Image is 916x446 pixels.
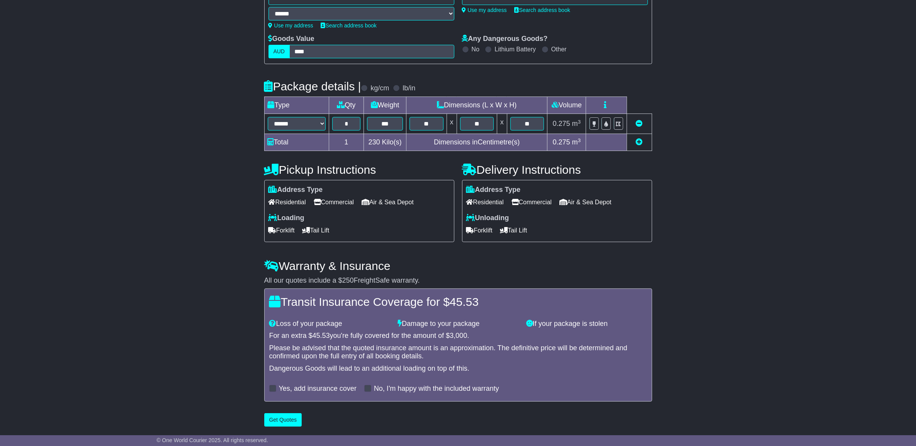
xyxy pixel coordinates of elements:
[156,437,268,443] span: © One World Courier 2025. All rights reserved.
[269,365,647,373] div: Dangerous Goods will lead to an additional loading on top of this.
[495,46,536,53] label: Lithium Battery
[269,224,295,236] span: Forklift
[403,84,415,93] label: lb/in
[329,97,364,114] td: Qty
[636,138,643,146] a: Add new item
[515,7,570,13] a: Search address book
[269,186,323,194] label: Address Type
[264,80,361,93] h4: Package details |
[447,114,457,134] td: x
[462,35,548,43] label: Any Dangerous Goods?
[269,22,313,29] a: Use my address
[551,46,567,53] label: Other
[450,295,479,308] span: 45.53
[466,214,509,222] label: Unloading
[466,186,521,194] label: Address Type
[269,295,647,308] h4: Transit Insurance Coverage for $
[370,84,389,93] label: kg/cm
[559,196,612,208] span: Air & Sea Depot
[313,332,330,339] span: 45.53
[462,7,507,13] a: Use my address
[450,332,467,339] span: 3,000
[342,276,354,284] span: 250
[572,120,581,127] span: m
[264,134,329,151] td: Total
[394,320,522,328] div: Damage to your package
[329,134,364,151] td: 1
[362,196,414,208] span: Air & Sea Depot
[364,97,406,114] td: Weight
[364,134,406,151] td: Kilo(s)
[264,97,329,114] td: Type
[279,385,357,393] label: Yes, add insurance cover
[264,259,652,272] h4: Warranty & Insurance
[462,163,652,176] h4: Delivery Instructions
[314,196,354,208] span: Commercial
[269,45,290,58] label: AUD
[269,332,647,340] div: For an extra $ you're fully covered for the amount of $ .
[406,134,547,151] td: Dimensions in Centimetre(s)
[578,137,581,143] sup: 3
[636,120,643,127] a: Remove this item
[466,224,493,236] span: Forklift
[269,214,304,222] label: Loading
[472,46,479,53] label: No
[269,196,306,208] span: Residential
[512,196,552,208] span: Commercial
[500,224,527,236] span: Tail Lift
[369,138,380,146] span: 230
[553,138,570,146] span: 0.275
[264,163,454,176] h4: Pickup Instructions
[264,413,302,427] button: Get Quotes
[547,97,586,114] td: Volume
[522,320,651,328] div: If your package is stolen
[578,119,581,125] sup: 3
[497,114,507,134] td: x
[265,320,394,328] div: Loss of your package
[553,120,570,127] span: 0.275
[264,276,652,285] div: All our quotes include a $ FreightSafe warranty.
[321,22,377,29] a: Search address book
[466,196,504,208] span: Residential
[374,385,499,393] label: No, I'm happy with the included warranty
[269,35,314,43] label: Goods Value
[269,344,647,361] div: Please be advised that the quoted insurance amount is an approximation. The definitive price will...
[303,224,330,236] span: Tail Lift
[406,97,547,114] td: Dimensions (L x W x H)
[572,138,581,146] span: m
